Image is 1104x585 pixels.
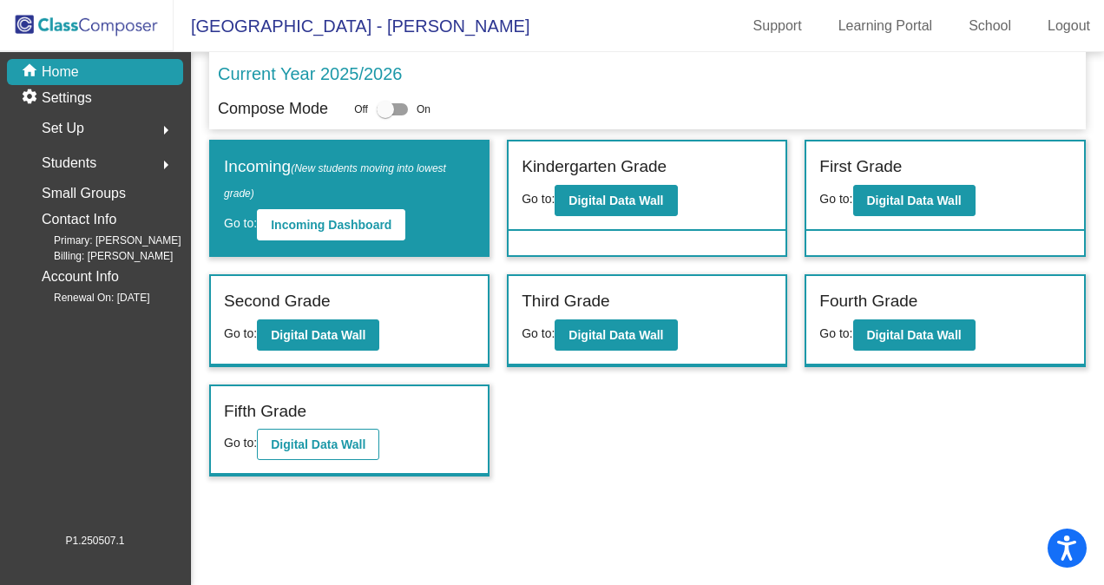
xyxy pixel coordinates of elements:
[825,12,947,40] a: Learning Portal
[224,436,257,450] span: Go to:
[224,162,446,200] span: (New students moving into lowest grade)
[224,216,257,230] span: Go to:
[955,12,1025,40] a: School
[174,12,529,40] span: [GEOGRAPHIC_DATA] - [PERSON_NAME]
[26,248,173,264] span: Billing: [PERSON_NAME]
[26,233,181,248] span: Primary: [PERSON_NAME]
[417,102,430,117] span: On
[257,429,379,460] button: Digital Data Wall
[271,218,391,232] b: Incoming Dashboard
[819,192,852,206] span: Go to:
[155,154,176,175] mat-icon: arrow_right
[42,181,126,206] p: Small Groups
[555,319,677,351] button: Digital Data Wall
[257,209,405,240] button: Incoming Dashboard
[21,62,42,82] mat-icon: home
[568,194,663,207] b: Digital Data Wall
[271,437,365,451] b: Digital Data Wall
[522,192,555,206] span: Go to:
[42,62,79,82] p: Home
[224,326,257,340] span: Go to:
[42,207,116,232] p: Contact Info
[522,289,609,314] label: Third Grade
[853,185,976,216] button: Digital Data Wall
[42,116,84,141] span: Set Up
[271,328,365,342] b: Digital Data Wall
[522,154,667,180] label: Kindergarten Grade
[819,154,902,180] label: First Grade
[21,88,42,108] mat-icon: settings
[739,12,816,40] a: Support
[218,97,328,121] p: Compose Mode
[867,194,962,207] b: Digital Data Wall
[1034,12,1104,40] a: Logout
[819,326,852,340] span: Go to:
[224,399,306,424] label: Fifth Grade
[867,328,962,342] b: Digital Data Wall
[568,328,663,342] b: Digital Data Wall
[555,185,677,216] button: Digital Data Wall
[42,88,92,108] p: Settings
[26,290,149,306] span: Renewal On: [DATE]
[224,289,331,314] label: Second Grade
[224,154,475,204] label: Incoming
[819,289,917,314] label: Fourth Grade
[354,102,368,117] span: Off
[218,61,402,87] p: Current Year 2025/2026
[155,120,176,141] mat-icon: arrow_right
[853,319,976,351] button: Digital Data Wall
[42,151,96,175] span: Students
[522,326,555,340] span: Go to:
[42,265,119,289] p: Account Info
[257,319,379,351] button: Digital Data Wall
